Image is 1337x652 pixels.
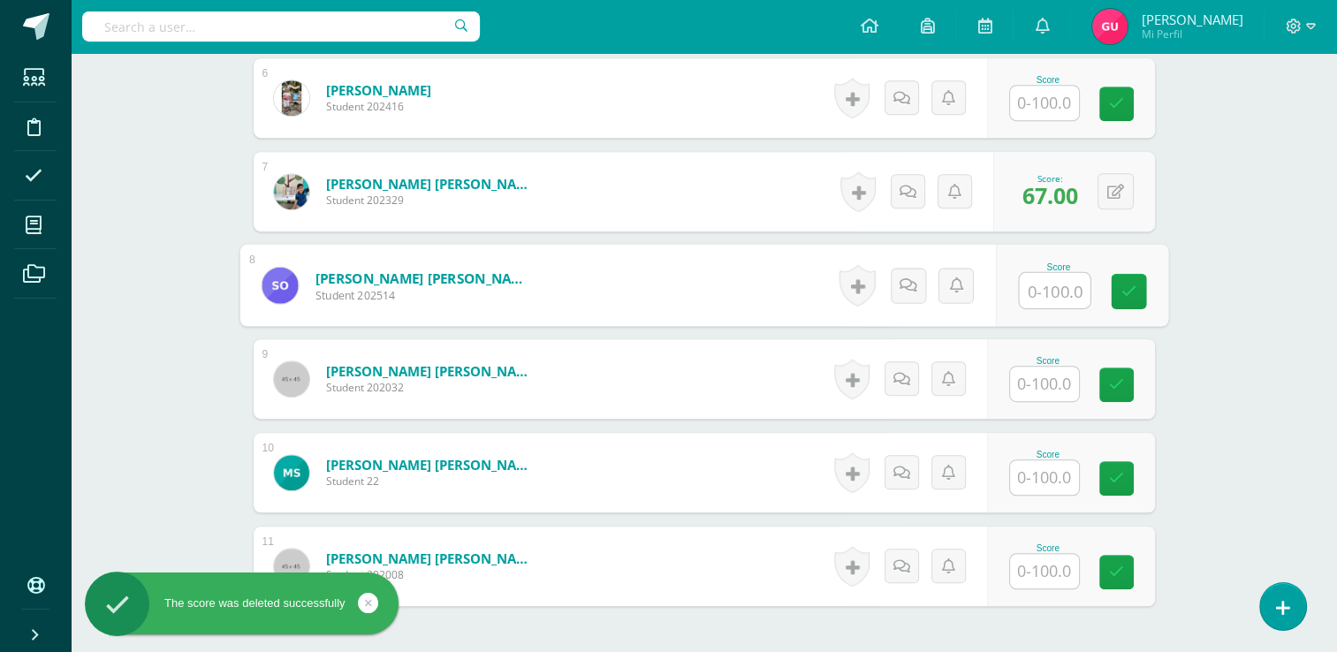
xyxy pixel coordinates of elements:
a: [PERSON_NAME] [PERSON_NAME] [326,456,538,474]
input: 0-100.0 [1010,86,1079,120]
div: The score was deleted successfully [85,595,399,611]
span: Student 202416 [326,99,431,114]
span: [PERSON_NAME] [1141,11,1242,28]
input: 0-100.0 [1010,554,1079,588]
div: Score [1009,543,1087,553]
a: [PERSON_NAME] [PERSON_NAME] [326,362,538,380]
div: Score [1009,450,1087,459]
span: Student 202008 [326,567,538,582]
span: Mi Perfil [1141,27,1242,42]
div: Score [1009,75,1087,85]
img: 4957761a9e2da2e70a3a2f563eb1d718.png [274,80,309,116]
div: Score [1018,262,1098,271]
img: 45x45 [274,549,309,584]
img: 84ebafc9ebd64d605562b708614b2f2b.png [274,174,309,209]
span: Student 22 [326,474,538,489]
input: Search a user… [82,11,480,42]
input: 0-100.0 [1010,367,1079,401]
img: 5fd4c0a2166063683408b5abc7e513f3.png [274,455,309,490]
span: Student 202032 [326,380,538,395]
span: Student 202329 [326,193,538,208]
a: [PERSON_NAME] [326,81,431,99]
img: 45x45 [274,361,309,397]
span: 67.00 [1022,180,1078,210]
img: be674616ac65fc954138655dd538a82d.png [1092,9,1128,44]
input: 0-100.0 [1019,273,1090,308]
a: [PERSON_NAME] [PERSON_NAME] [326,175,538,193]
div: Score [1009,356,1087,366]
span: Student 202514 [315,287,533,303]
img: bff70d39727683fe414a37cecb53f11c.png [262,267,298,303]
input: 0-100.0 [1010,460,1079,495]
a: [PERSON_NAME] [PERSON_NAME] [315,269,533,287]
a: [PERSON_NAME] [PERSON_NAME] [326,550,538,567]
div: Score: [1022,172,1078,185]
